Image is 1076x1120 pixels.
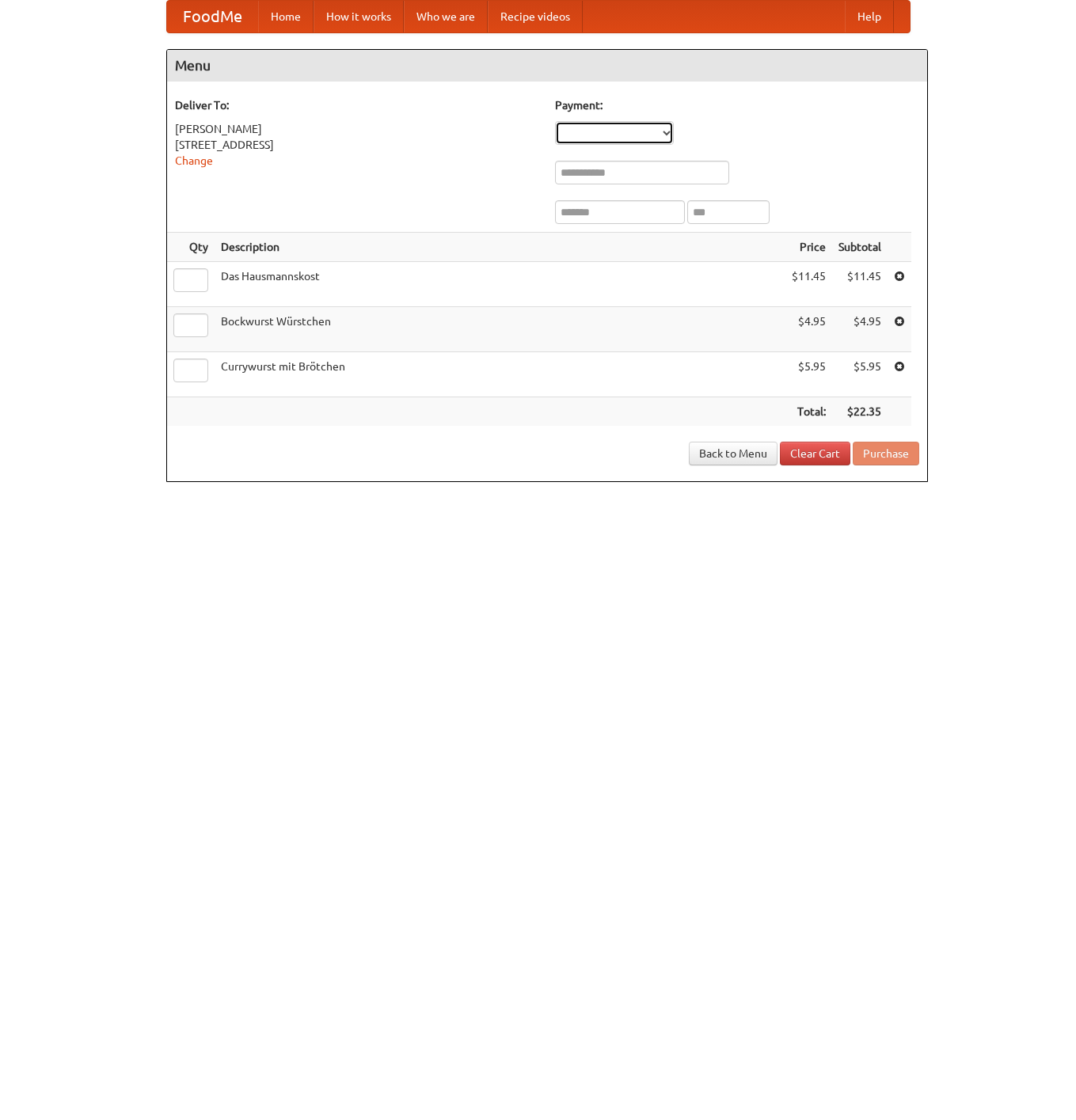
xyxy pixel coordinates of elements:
[780,442,850,465] a: Clear Cart
[832,352,888,397] td: $5.95
[785,233,832,262] th: Price
[832,233,888,262] th: Subtotal
[785,397,832,427] th: Total:
[555,97,919,113] h5: Payment:
[785,352,832,397] td: $5.95
[404,1,488,32] a: Who we are
[175,154,213,167] a: Change
[175,137,539,153] div: [STREET_ADDRESS]
[167,233,215,262] th: Qty
[167,50,927,82] h4: Menu
[832,262,888,307] td: $11.45
[488,1,583,32] a: Recipe videos
[785,262,832,307] td: $11.45
[853,442,919,465] button: Purchase
[167,1,258,32] a: FoodMe
[175,97,539,113] h5: Deliver To:
[215,352,785,397] td: Currywurst mit Brötchen
[832,307,888,352] td: $4.95
[845,1,894,32] a: Help
[215,233,785,262] th: Description
[785,307,832,352] td: $4.95
[832,397,888,427] th: $22.35
[215,262,785,307] td: Das Hausmannskost
[689,442,778,465] a: Back to Menu
[314,1,404,32] a: How it works
[175,121,539,137] div: [PERSON_NAME]
[215,307,785,352] td: Bockwurst Würstchen
[258,1,314,32] a: Home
